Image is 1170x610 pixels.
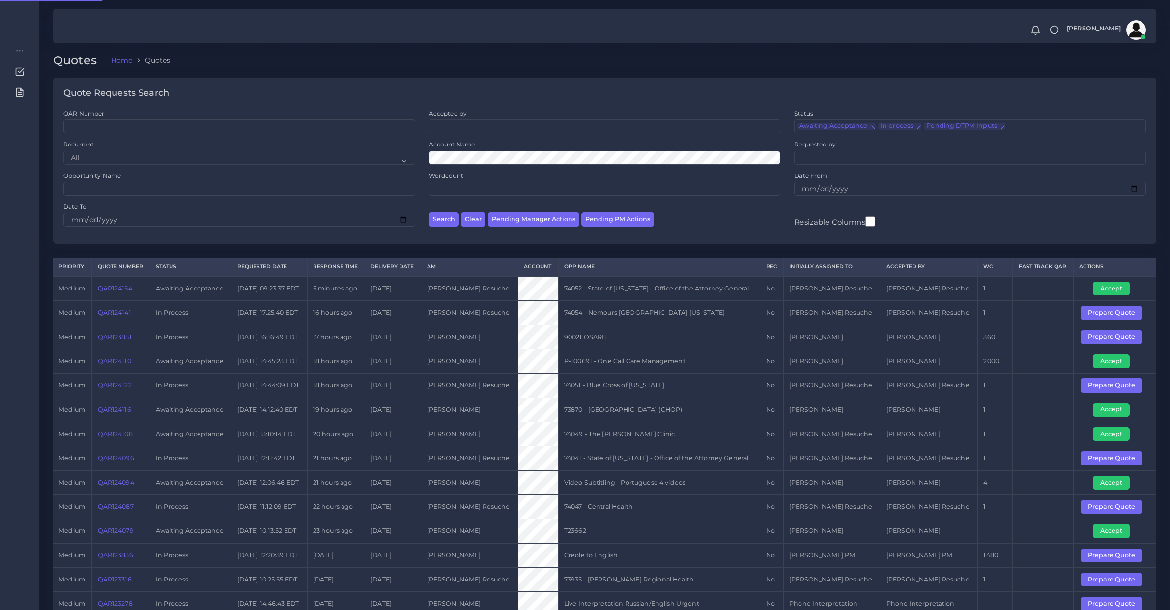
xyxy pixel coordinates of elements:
td: No [760,398,784,422]
label: Resizable Columns [794,215,875,228]
button: Prepare Quote [1081,573,1142,586]
td: [PERSON_NAME] [784,325,881,349]
td: 19 hours ago [307,398,365,422]
td: [PERSON_NAME] Resuche [881,301,978,325]
a: QAR124110 [98,357,131,365]
label: Date To [63,203,86,211]
td: [PERSON_NAME] Resuche [784,276,881,301]
button: Accept [1093,354,1130,368]
td: Video Subtitling - Portuguese 4 videos [558,470,760,494]
th: Priority [53,258,92,276]
span: medium [58,430,85,437]
span: medium [58,406,85,413]
label: Accepted by [429,109,467,117]
span: medium [58,527,85,534]
label: QAR Number [63,109,104,117]
td: [DATE] [307,568,365,592]
td: [PERSON_NAME] Resuche [881,446,978,470]
button: Prepare Quote [1081,378,1142,392]
td: [DATE] [365,301,421,325]
td: 1 [978,276,1013,301]
th: Requested Date [231,258,307,276]
th: Quote Number [92,258,150,276]
td: [PERSON_NAME] Resuche [881,568,978,592]
td: Awaiting Acceptance [150,398,231,422]
td: [PERSON_NAME] Resuche [881,494,978,519]
td: [PERSON_NAME] [421,349,518,373]
td: 1 [978,398,1013,422]
td: [DATE] [365,568,421,592]
a: Accept [1093,406,1137,413]
td: 1 [978,422,1013,446]
td: [PERSON_NAME] [421,325,518,349]
td: [DATE] 17:25:40 EDT [231,301,307,325]
td: [DATE] 09:23:37 EDT [231,276,307,301]
td: 16 hours ago [307,301,365,325]
td: [PERSON_NAME] Resuche [784,568,881,592]
td: 74047 - Central Health [558,494,760,519]
a: Prepare Quote [1081,600,1149,607]
th: Actions [1074,258,1156,276]
span: medium [58,309,85,316]
td: [PERSON_NAME] Resuche [881,276,978,301]
td: [PERSON_NAME] [881,470,978,494]
td: [DATE] [365,276,421,301]
td: [PERSON_NAME] [784,519,881,543]
td: 21 hours ago [307,470,365,494]
td: 2000 [978,349,1013,373]
a: Home [111,56,133,65]
a: QAR124154 [98,285,132,292]
button: Prepare Quote [1081,549,1142,562]
td: [PERSON_NAME] [784,398,881,422]
a: QAR124094 [98,479,134,486]
button: Search [429,212,459,227]
li: In process [878,123,921,130]
td: No [760,568,784,592]
td: No [760,325,784,349]
a: Prepare Quote [1081,309,1149,316]
button: Prepare Quote [1081,306,1142,320]
td: [PERSON_NAME] [881,519,978,543]
td: [DATE] 14:44:09 EDT [231,374,307,398]
button: Pending Manager Actions [488,212,579,227]
li: Pending DTPM Inputs [924,123,1005,130]
td: [PERSON_NAME] [421,470,518,494]
td: Awaiting Acceptance [150,422,231,446]
a: Prepare Quote [1081,333,1149,340]
td: [PERSON_NAME] [881,349,978,373]
span: medium [58,381,85,389]
a: QAR124079 [98,527,134,534]
th: Fast Track QAR [1013,258,1074,276]
td: [PERSON_NAME] [421,543,518,567]
td: 1 [978,494,1013,519]
td: 74041 - State of [US_STATE] - Office of the Attorney General [558,446,760,470]
td: 5 minutes ago [307,276,365,301]
td: No [760,470,784,494]
button: Accept [1093,476,1130,490]
button: Accept [1093,403,1130,417]
td: 360 [978,325,1013,349]
a: Prepare Quote [1081,551,1149,558]
button: Clear [461,212,485,227]
td: 74049 - The [PERSON_NAME] Clinic [558,422,760,446]
td: [PERSON_NAME] [421,422,518,446]
td: 20 hours ago [307,422,365,446]
li: Quotes [132,56,170,65]
li: Awaiting Acceptance [797,123,876,130]
td: In Process [150,446,231,470]
td: [PERSON_NAME] [421,398,518,422]
td: [PERSON_NAME] Resuche [421,301,518,325]
td: T23662 [558,519,760,543]
td: [DATE] [365,494,421,519]
td: [DATE] 14:45:23 EDT [231,349,307,373]
label: Status [794,109,813,117]
a: Prepare Quote [1081,381,1149,389]
td: In Process [150,325,231,349]
span: medium [58,503,85,510]
td: [PERSON_NAME] Resuche [421,446,518,470]
label: Requested by [794,140,836,148]
td: [DATE] [365,398,421,422]
td: Awaiting Acceptance [150,349,231,373]
img: avatar [1126,20,1146,40]
td: No [760,446,784,470]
